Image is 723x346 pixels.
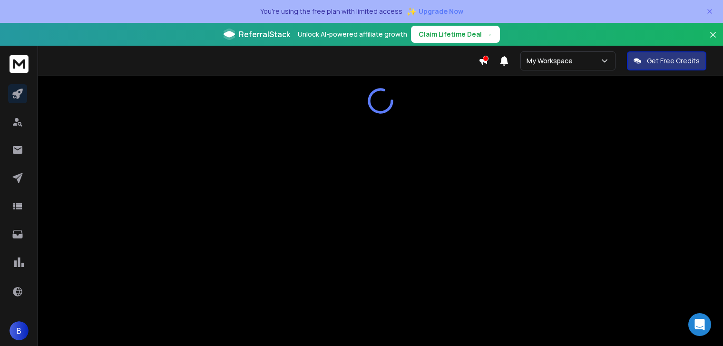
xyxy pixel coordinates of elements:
div: Open Intercom Messenger [688,313,711,336]
button: Claim Lifetime Deal→ [411,26,500,43]
span: ✨ [406,5,417,18]
button: B [10,321,29,340]
p: Get Free Credits [647,56,700,66]
span: Upgrade Now [419,7,463,16]
span: ReferralStack [239,29,290,40]
button: ✨Upgrade Now [406,2,463,21]
p: My Workspace [527,56,576,66]
span: → [486,30,492,39]
p: Unlock AI-powered affiliate growth [298,30,407,39]
button: Close banner [707,29,719,51]
p: You're using the free plan with limited access [260,7,402,16]
button: Get Free Credits [627,51,706,70]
